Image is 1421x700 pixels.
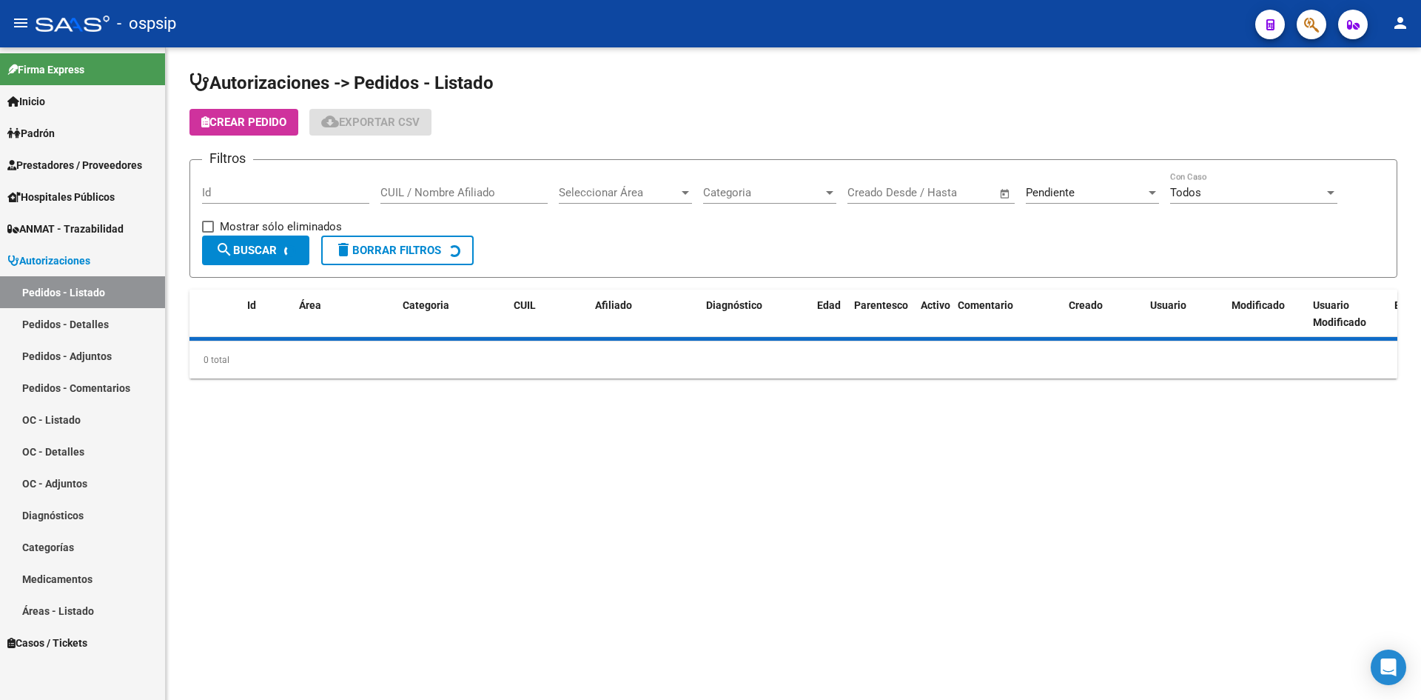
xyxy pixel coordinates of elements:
span: Comentario [958,299,1013,311]
span: - ospsip [117,7,176,40]
span: Prestadores / Proveedores [7,157,142,173]
h3: Filtros [202,148,253,169]
button: Open calendar [997,185,1014,202]
datatable-header-cell: Creado [1063,290,1144,339]
mat-icon: menu [12,14,30,32]
mat-icon: cloud_download [321,113,339,130]
span: Buscar [215,244,277,257]
div: 0 total [189,341,1397,379]
span: Diagnóstico [706,299,762,311]
button: Buscar [202,236,309,265]
datatable-header-cell: Afiliado [589,290,700,339]
input: Fecha inicio [847,186,907,199]
datatable-header-cell: Parentesco [848,290,915,339]
datatable-header-cell: Área [293,290,397,339]
span: Todos [1170,186,1201,199]
span: Autorizaciones -> Pedidos - Listado [189,73,494,93]
span: Borrar Filtros [335,244,441,257]
button: Borrar Filtros [321,236,474,265]
datatable-header-cell: Edad [811,290,848,339]
div: Open Intercom Messenger [1371,650,1406,685]
span: Hospitales Públicos [7,189,115,205]
datatable-header-cell: Id [241,290,293,339]
span: CUIL [514,299,536,311]
span: Edad [817,299,841,311]
span: Parentesco [854,299,908,311]
span: Área [299,299,321,311]
span: Usuario [1150,299,1186,311]
span: Casos / Tickets [7,635,87,651]
datatable-header-cell: CUIL [508,290,589,339]
datatable-header-cell: Usuario Modificado [1307,290,1388,339]
span: Autorizaciones [7,253,90,269]
span: Exportar CSV [321,116,420,129]
input: Fecha fin [921,186,992,199]
span: Id [247,299,256,311]
span: Categoria [703,186,823,199]
span: Creado [1069,299,1103,311]
span: Modificado [1232,299,1285,311]
datatable-header-cell: Diagnóstico [700,290,811,339]
datatable-header-cell: Comentario [952,290,1063,339]
span: Activo [921,299,950,311]
span: Seleccionar Área [559,186,679,199]
datatable-header-cell: Categoria [397,290,508,339]
span: Padrón [7,125,55,141]
mat-icon: search [215,241,233,259]
button: Crear Pedido [189,109,298,136]
datatable-header-cell: Usuario [1144,290,1226,339]
span: Inicio [7,93,45,110]
mat-icon: delete [335,241,352,259]
span: Crear Pedido [201,116,286,129]
span: Pendiente [1026,186,1075,199]
span: Firma Express [7,61,84,78]
datatable-header-cell: Activo [915,290,952,339]
span: ANMAT - Trazabilidad [7,221,124,237]
button: Exportar CSV [309,109,431,136]
mat-icon: person [1391,14,1409,32]
datatable-header-cell: Modificado [1226,290,1307,339]
span: Afiliado [595,299,632,311]
span: Categoria [403,299,449,311]
span: Usuario Modificado [1313,299,1366,328]
span: Mostrar sólo eliminados [220,218,342,236]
